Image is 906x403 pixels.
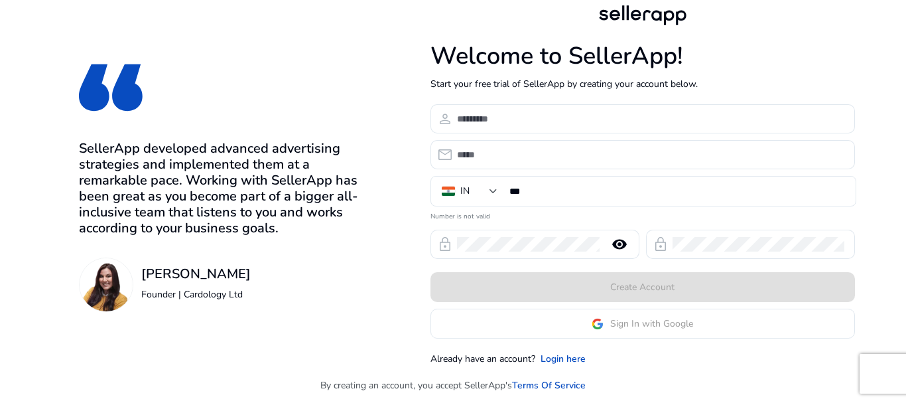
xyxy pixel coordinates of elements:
[141,266,251,282] h3: [PERSON_NAME]
[79,141,362,236] h3: SellerApp developed advanced advertising strategies and implemented them at a remarkable pace. Wo...
[437,111,453,127] span: person
[430,77,855,91] p: Start your free trial of SellerApp by creating your account below.
[512,378,586,392] a: Terms Of Service
[604,236,635,252] mat-icon: remove_red_eye
[437,147,453,163] span: email
[430,208,855,222] mat-error: Number is not valid
[141,287,251,301] p: Founder | Cardology Ltd
[437,236,453,252] span: lock
[541,352,586,366] a: Login here
[653,236,669,252] span: lock
[430,42,855,70] h1: Welcome to SellerApp!
[460,184,470,199] div: IN
[430,352,535,366] p: Already have an account?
